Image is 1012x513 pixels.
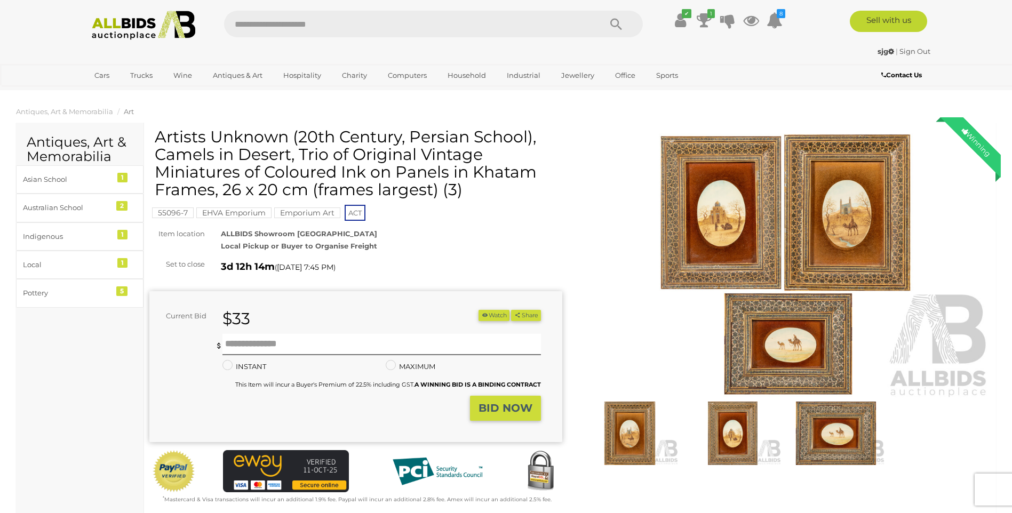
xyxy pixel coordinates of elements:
[881,69,925,81] a: Contact Us
[221,242,377,250] strong: Local Pickup or Buyer to Organise Freight
[878,47,894,55] strong: sjg
[479,310,509,321] li: Watch this item
[519,450,562,493] img: Secured by Rapid SSL
[196,209,272,217] a: EHVA Emporium
[221,261,275,272] strong: 3d 12h 14m
[223,450,349,492] img: eWAY Payment Gateway
[511,310,540,321] button: Share
[649,67,685,84] a: Sports
[896,47,898,55] span: |
[381,67,434,84] a: Computers
[384,450,491,493] img: PCI DSS compliant
[850,11,927,32] a: Sell with us
[952,117,1001,166] div: Winning
[578,133,991,399] img: Artists Unknown (20th Century, Persian School), Camels in Desert, Trio of Original Vintage Miniat...
[152,450,196,493] img: Official PayPal Seal
[684,402,782,464] img: Artists Unknown (20th Century, Persian School), Camels in Desert, Trio of Original Vintage Miniat...
[149,310,214,322] div: Current Bid
[124,107,134,116] a: Art
[16,107,113,116] a: Antiques, Art & Memorabilia
[608,67,642,84] a: Office
[152,207,194,218] mark: 55096-7
[23,230,111,243] div: Indigenous
[581,402,679,464] img: Artists Unknown (20th Century, Persian School), Camels in Desert, Trio of Original Vintage Miniat...
[23,173,111,186] div: Asian School
[470,396,541,421] button: BID NOW
[27,135,133,164] h2: Antiques, Art & Memorabilia
[777,9,785,18] i: 8
[117,173,128,182] div: 1
[335,67,374,84] a: Charity
[682,9,691,18] i: ✔
[441,67,493,84] a: Household
[116,201,128,211] div: 2
[16,194,144,222] a: Australian School 2
[500,67,547,84] a: Industrial
[155,128,560,198] h1: Artists Unknown (20th Century, Persian School), Camels in Desert, Trio of Original Vintage Miniat...
[589,11,643,37] button: Search
[206,67,269,84] a: Antiques & Art
[707,9,715,18] i: 1
[222,309,250,328] strong: $33
[345,205,365,221] span: ACT
[479,310,509,321] button: Watch
[274,209,340,217] a: Emporium Art
[767,11,783,30] a: 8
[117,258,128,268] div: 1
[221,229,377,238] strong: ALLBIDS Showroom [GEOGRAPHIC_DATA]
[16,251,144,279] a: Local 1
[196,207,272,218] mark: EHVA Emporium
[141,258,213,270] div: Set to close
[152,209,194,217] a: 55096-7
[116,286,128,296] div: 5
[274,207,340,218] mark: Emporium Art
[787,402,884,464] img: Artists Unknown (20th Century, Persian School), Camels in Desert, Trio of Original Vintage Miniat...
[16,279,144,307] a: Pottery 5
[23,287,111,299] div: Pottery
[163,496,552,503] small: Mastercard & Visa transactions will incur an additional 1.9% fee. Paypal will incur an additional...
[386,360,435,373] label: MAXIMUM
[276,67,328,84] a: Hospitality
[878,47,896,55] a: sjg
[899,47,930,55] a: Sign Out
[141,228,213,240] div: Item location
[16,222,144,251] a: Indigenous 1
[415,381,541,388] b: A WINNING BID IS A BINDING CONTRACT
[275,263,336,271] span: ( )
[881,71,922,79] b: Contact Us
[479,402,532,414] strong: BID NOW
[277,262,333,272] span: [DATE] 7:45 PM
[87,84,177,102] a: [GEOGRAPHIC_DATA]
[235,381,541,388] small: This Item will incur a Buyer's Premium of 22.5% including GST.
[16,165,144,194] a: Asian School 1
[23,259,111,271] div: Local
[86,11,202,40] img: Allbids.com.au
[554,67,601,84] a: Jewellery
[123,67,160,84] a: Trucks
[23,202,111,214] div: Australian School
[696,11,712,30] a: 1
[222,360,266,373] label: INSTANT
[117,230,128,239] div: 1
[87,67,116,84] a: Cars
[673,11,689,30] a: ✔
[166,67,199,84] a: Wine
